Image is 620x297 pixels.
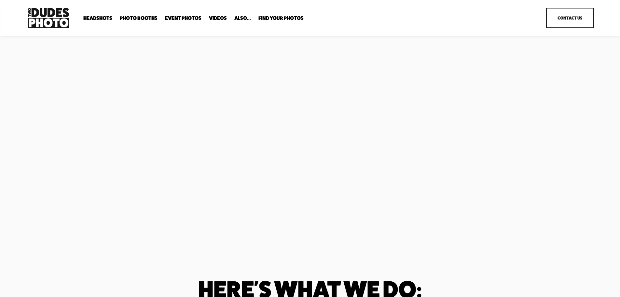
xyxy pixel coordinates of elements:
img: Two Dudes Photo | Headshots, Portraits &amp; Photo Booths [26,6,71,30]
a: folder dropdown [234,15,251,22]
a: Videos [209,15,227,22]
span: Also... [234,16,251,21]
span: Headshots [83,16,112,21]
h1: Unmatched Quality. Unparalleled Speed. [26,56,237,142]
a: Contact Us [546,8,594,28]
span: Photo Booths [120,16,158,21]
a: folder dropdown [120,15,158,22]
a: Event Photos [165,15,201,22]
strong: Two Dudes Photo is a full-service photography & video production agency delivering premium experi... [26,154,232,188]
a: folder dropdown [258,15,304,22]
a: folder dropdown [83,15,112,22]
span: Find Your Photos [258,16,304,21]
